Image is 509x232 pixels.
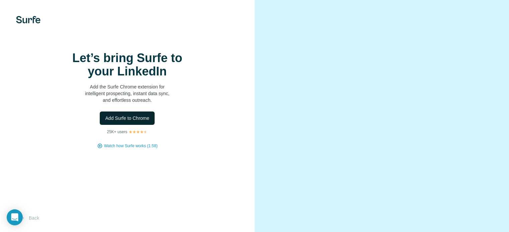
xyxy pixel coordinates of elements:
h1: Let’s bring Surfe to your LinkedIn [60,51,194,78]
button: Watch how Surfe works (1:58) [104,143,158,149]
img: Surfe's logo [16,16,40,23]
p: Add the Surfe Chrome extension for intelligent prospecting, instant data sync, and effortless out... [60,83,194,103]
button: Add Surfe to Chrome [100,111,155,125]
div: Open Intercom Messenger [7,209,23,225]
p: 25K+ users [107,129,127,135]
button: Back [16,212,44,224]
span: Add Surfe to Chrome [105,115,149,122]
img: Rating Stars [129,130,148,134]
